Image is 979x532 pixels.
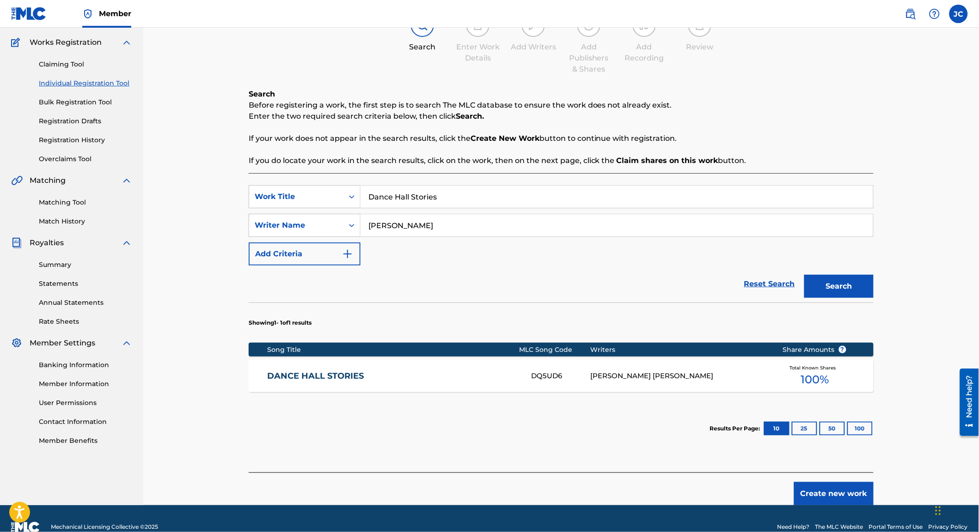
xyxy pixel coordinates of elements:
[839,346,846,353] span: ?
[39,198,132,207] a: Matching Tool
[925,5,944,23] div: Help
[936,497,941,525] div: Arrastrar
[11,37,23,48] img: Works Registration
[30,338,95,349] span: Member Settings
[801,371,829,388] span: 100 %
[677,42,723,53] div: Review
[39,298,132,308] a: Annual Statements
[249,242,361,266] button: Add Criteria
[804,275,874,298] button: Search
[792,422,817,435] button: 25
[39,79,132,88] a: Individual Registration Tool
[869,523,923,532] a: Portal Terms of Use
[591,371,769,381] div: [PERSON_NAME] [PERSON_NAME]
[954,364,979,441] iframe: Resource Center
[790,364,840,371] span: Total Known Shares
[82,8,93,19] img: Top Rightsholder
[591,345,769,355] div: Writers
[815,523,863,532] a: The MLC Website
[39,417,132,427] a: Contact Information
[39,260,132,270] a: Summary
[39,217,132,226] a: Match History
[30,237,64,248] span: Royalties
[740,274,800,294] a: Reset Search
[255,191,338,202] div: Work Title
[121,237,132,248] img: expand
[471,134,539,143] strong: Create New Work
[30,37,102,48] span: Works Registration
[249,100,874,111] p: Before registering a work, the first step is to search The MLC database to ensure the work does n...
[39,436,132,446] a: Member Benefits
[11,237,22,248] img: Royalties
[710,424,763,433] p: Results Per Page:
[531,371,590,381] div: DQ5UD6
[510,42,557,53] div: Add Writers
[99,8,131,19] span: Member
[39,398,132,408] a: User Permissions
[39,135,132,145] a: Registration History
[901,5,920,23] a: Public Search
[794,482,874,505] button: Create new work
[777,523,810,532] a: Need Help?
[11,338,22,349] img: Member Settings
[617,156,718,165] strong: Claim shares on this work
[249,133,874,144] p: If your work does not appear in the search results, click the button to continue with registration.
[456,112,484,121] strong: Search.
[905,8,916,19] img: search
[820,422,845,435] button: 50
[621,42,667,64] div: Add Recording
[783,345,847,355] span: Share Amounts
[933,488,979,532] div: Widget de chat
[929,523,968,532] a: Privacy Policy
[566,42,612,75] div: Add Publishers & Shares
[764,422,789,435] button: 10
[255,220,338,231] div: Writer Name
[520,345,591,355] div: MLC Song Code
[39,379,132,389] a: Member Information
[949,5,968,23] div: User Menu
[30,175,66,186] span: Matching
[51,523,158,532] span: Mechanical Licensing Collective © 2025
[399,42,446,53] div: Search
[39,60,132,69] a: Claiming Tool
[249,90,275,98] b: Search
[249,319,312,327] p: Showing 1 - 1 of 1 results
[39,154,132,164] a: Overclaims Tool
[39,317,132,326] a: Rate Sheets
[847,422,873,435] button: 100
[11,175,23,186] img: Matching
[268,345,520,355] div: Song Title
[933,488,979,532] iframe: Chat Widget
[121,175,132,186] img: expand
[249,155,874,166] p: If you do locate your work in the search results, click on the work, then on the next page, click...
[39,360,132,370] a: Banking Information
[929,8,940,19] img: help
[121,37,132,48] img: expand
[342,248,353,260] img: 9d2ae6d4665cec9f34b9.svg
[249,185,874,302] form: Search Form
[121,338,132,349] img: expand
[39,279,132,289] a: Statements
[39,97,132,107] a: Bulk Registration Tool
[39,116,132,126] a: Registration Drafts
[455,42,501,64] div: Enter Work Details
[268,371,519,381] a: DANCE HALL STORIES
[249,111,874,122] p: Enter the two required search criteria below, then click
[11,7,47,20] img: MLC Logo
